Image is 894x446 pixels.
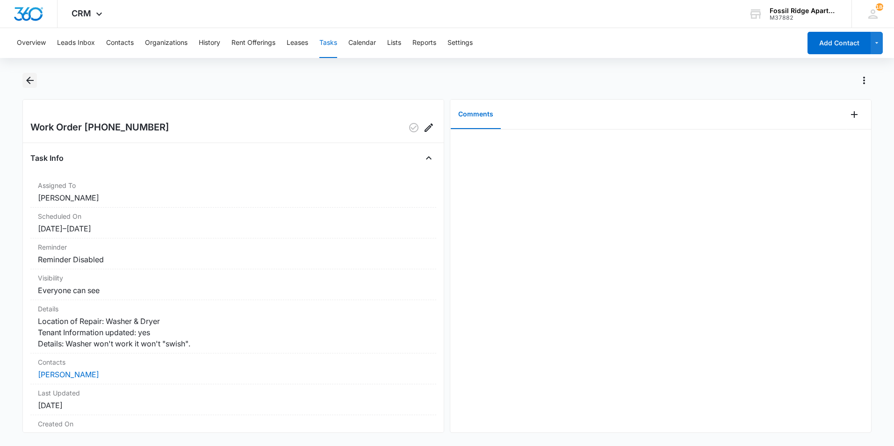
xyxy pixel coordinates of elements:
[38,316,429,349] dd: Location of Repair: Washer & Dryer Tenant Information updated: yes Details: Washer won't work it ...
[412,28,436,58] button: Reports
[38,273,429,283] dt: Visibility
[876,3,883,11] span: 184
[447,28,473,58] button: Settings
[38,180,429,190] dt: Assigned To
[30,384,436,415] div: Last Updated[DATE]
[199,28,220,58] button: History
[38,357,429,367] dt: Contacts
[38,431,429,442] dd: [DATE]
[387,28,401,58] button: Lists
[22,73,37,88] button: Back
[287,28,308,58] button: Leases
[30,269,436,300] div: VisibilityEveryone can see
[857,73,872,88] button: Actions
[38,304,429,314] dt: Details
[847,107,862,122] button: Add Comment
[421,151,436,165] button: Close
[770,7,838,14] div: account name
[38,223,429,234] dd: [DATE] – [DATE]
[231,28,275,58] button: Rent Offerings
[876,3,883,11] div: notifications count
[30,177,436,208] div: Assigned To[PERSON_NAME]
[17,28,46,58] button: Overview
[770,14,838,21] div: account id
[30,415,436,446] div: Created On[DATE]
[30,300,436,353] div: DetailsLocation of Repair: Washer & Dryer Tenant Information updated: yes Details: Washer won't w...
[72,8,91,18] span: CRM
[38,192,429,203] dd: [PERSON_NAME]
[38,400,429,411] dd: [DATE]
[30,353,436,384] div: Contacts[PERSON_NAME]
[145,28,187,58] button: Organizations
[38,370,99,379] a: [PERSON_NAME]
[38,211,429,221] dt: Scheduled On
[38,285,429,296] dd: Everyone can see
[57,28,95,58] button: Leads Inbox
[451,100,501,129] button: Comments
[30,238,436,269] div: ReminderReminder Disabled
[38,242,429,252] dt: Reminder
[38,254,429,265] dd: Reminder Disabled
[319,28,337,58] button: Tasks
[421,120,436,135] button: Edit
[38,388,429,398] dt: Last Updated
[30,120,169,135] h2: Work Order [PHONE_NUMBER]
[348,28,376,58] button: Calendar
[807,32,871,54] button: Add Contact
[38,419,429,429] dt: Created On
[30,208,436,238] div: Scheduled On[DATE]–[DATE]
[30,152,64,164] h4: Task Info
[106,28,134,58] button: Contacts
